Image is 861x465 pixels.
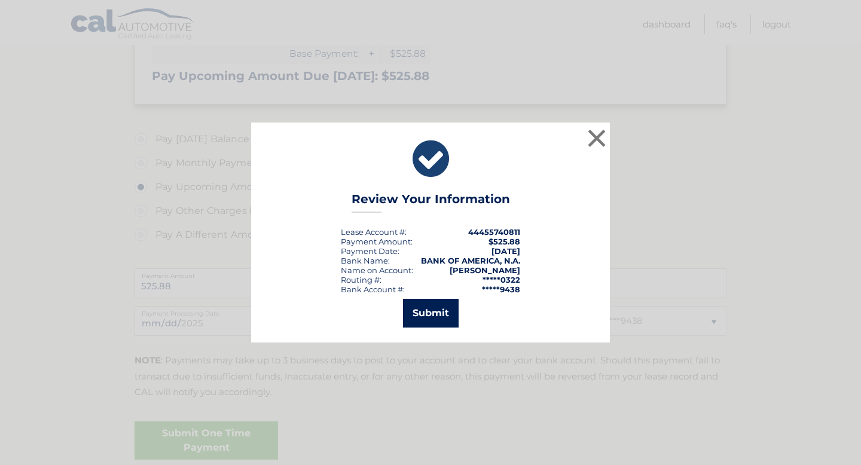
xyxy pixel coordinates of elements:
span: $525.88 [488,237,520,246]
strong: 44455740811 [468,227,520,237]
span: [DATE] [491,246,520,256]
button: × [585,126,609,150]
h3: Review Your Information [352,192,510,213]
strong: [PERSON_NAME] [450,265,520,275]
div: : [341,246,399,256]
strong: BANK OF AMERICA, N.A. [421,256,520,265]
span: Payment Date [341,246,398,256]
div: Name on Account: [341,265,413,275]
div: Routing #: [341,275,381,284]
div: Lease Account #: [341,227,407,237]
div: Bank Account #: [341,284,405,294]
button: Submit [403,299,459,328]
div: Bank Name: [341,256,390,265]
div: Payment Amount: [341,237,413,246]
